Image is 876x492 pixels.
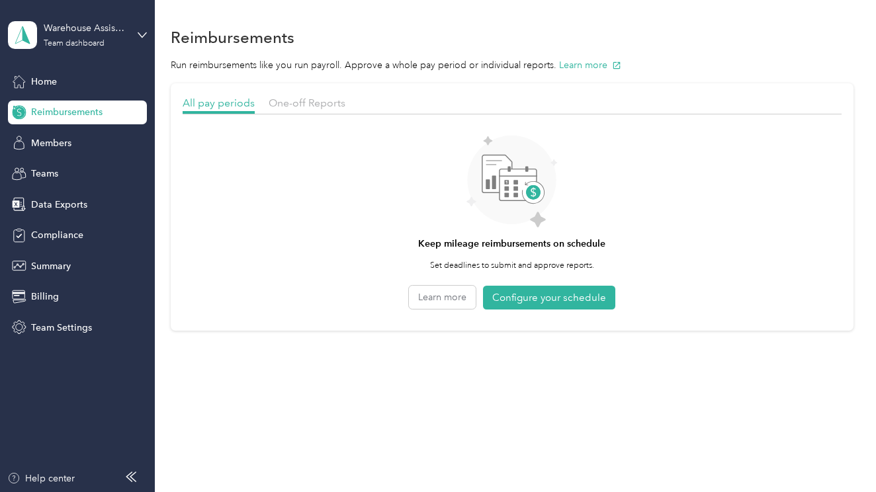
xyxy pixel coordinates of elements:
button: Learn more [409,286,476,309]
button: Learn more [559,58,621,72]
div: Warehouse Assistants [Everlight Solar] [44,21,126,35]
span: All pay periods [183,97,255,109]
p: Run reimbursements like you run payroll. Approve a whole pay period or individual reports. [171,58,853,72]
span: Billing [31,290,59,304]
iframe: Everlance-gr Chat Button Frame [802,418,876,492]
div: Team dashboard [44,40,105,48]
span: Team Settings [31,321,92,335]
span: Compliance [31,228,83,242]
span: Summary [31,259,71,273]
p: Set deadlines to submit and approve reports. [430,260,594,272]
span: One-off Reports [269,97,345,109]
span: Data Exports [31,198,87,212]
h1: Reimbursements [171,30,294,44]
span: Reimbursements [31,105,103,119]
button: Help center [7,471,75,485]
h4: Keep mileage reimbursements on schedule [418,237,605,251]
span: Members [31,136,71,150]
span: Teams [31,167,58,181]
span: Home [31,75,57,89]
button: Configure your schedule [483,286,615,310]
